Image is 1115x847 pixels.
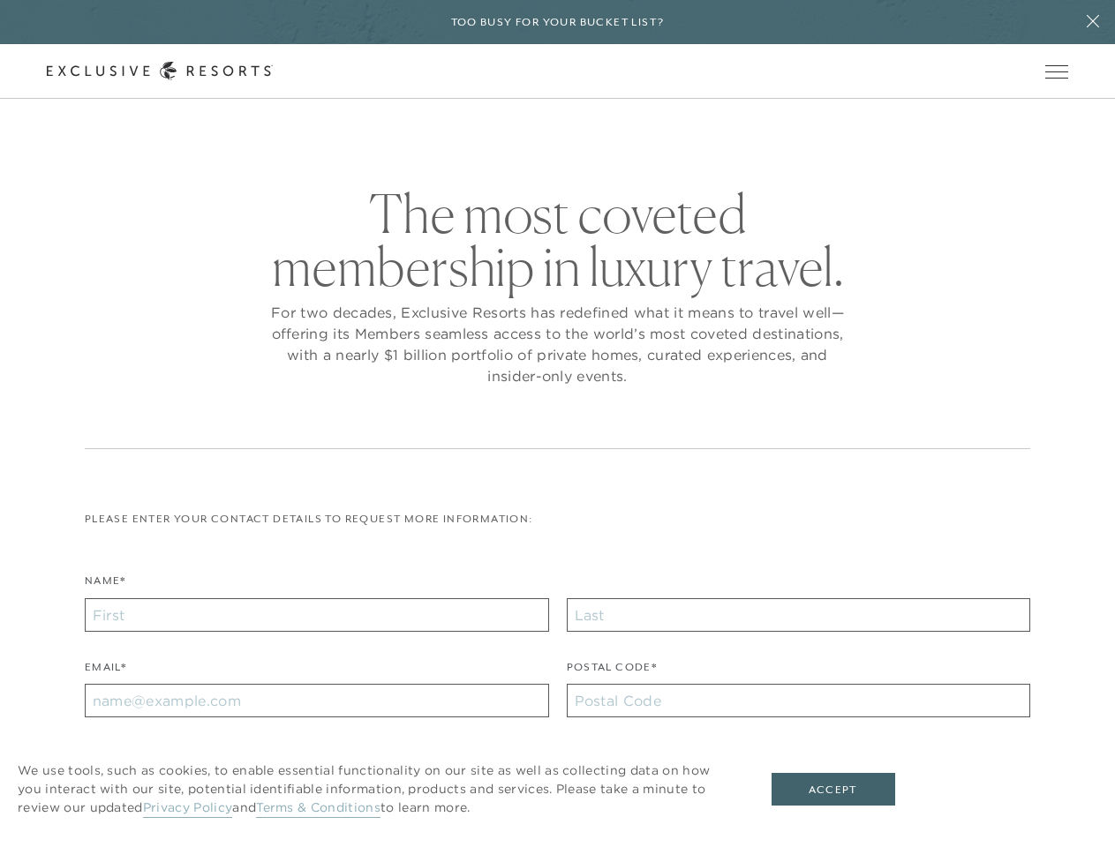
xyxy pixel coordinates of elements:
input: First [85,598,549,632]
button: Accept [772,773,895,806]
input: name@example.com [85,684,549,717]
h6: Too busy for your bucket list? [451,14,665,31]
h2: The most coveted membership in luxury travel. [267,187,849,293]
a: Privacy Policy [143,799,232,818]
p: For two decades, Exclusive Resorts has redefined what it means to travel well—offering its Member... [267,302,849,386]
label: Postal Code* [567,659,658,685]
label: Name* [85,573,126,598]
input: Last [567,598,1031,632]
p: Please enter your contact details to request more information: [85,511,1030,528]
p: We use tools, such as cookies, to enable essential functionality on our site as well as collectin... [18,761,736,817]
label: Email* [85,659,126,685]
input: Postal Code [567,684,1031,717]
a: Terms & Conditions [256,799,380,818]
button: Open navigation [1045,65,1068,78]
